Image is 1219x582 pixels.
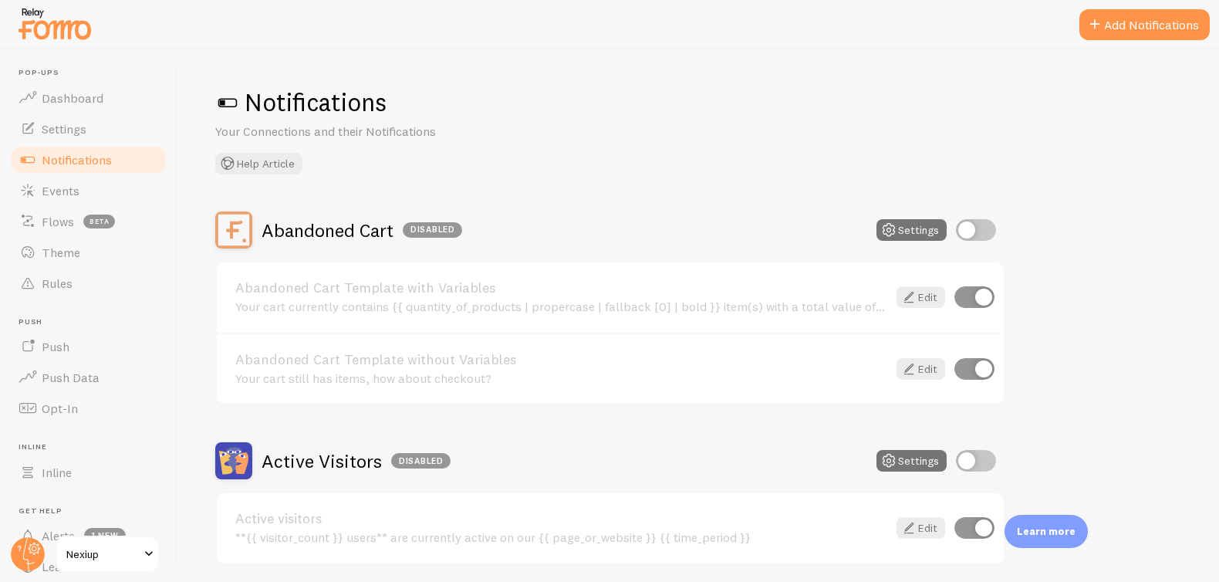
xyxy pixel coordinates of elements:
span: 1 new [84,528,126,543]
span: Theme [42,245,80,260]
button: Settings [876,219,947,241]
span: Opt-In [42,401,78,416]
a: Nexiup [56,536,160,573]
a: Push Data [9,362,168,393]
span: Get Help [19,506,168,516]
a: Dashboard [9,83,168,113]
button: Help Article [215,153,302,174]
a: Alerts 1 new [9,520,168,551]
div: Disabled [391,453,451,469]
a: Push [9,331,168,362]
span: Rules [42,276,73,291]
a: Theme [9,237,168,268]
span: Flows [42,214,74,229]
p: Learn more [1017,524,1075,539]
a: Active visitors [235,512,887,526]
div: Your cart still has items, how about checkout? [235,371,887,385]
a: Notifications [9,144,168,175]
img: Active Visitors [215,442,252,479]
a: Events [9,175,168,206]
h2: Active Visitors [262,449,451,473]
div: Your cart currently contains {{ quantity_of_products | propercase | fallback [0] | bold }} item(s... [235,299,887,313]
a: Rules [9,268,168,299]
h2: Abandoned Cart [262,218,462,242]
button: Settings [876,450,947,472]
a: Edit [897,286,945,308]
span: Dashboard [42,90,103,106]
img: Abandoned Cart [215,211,252,249]
a: Opt-In [9,393,168,424]
h1: Notifications [215,86,1182,118]
span: Notifications [42,152,112,167]
span: Settings [42,121,86,137]
span: Push [42,339,69,354]
div: Learn more [1005,515,1088,548]
a: Inline [9,457,168,488]
img: fomo-relay-logo-orange.svg [16,4,93,43]
p: Your Connections and their Notifications [215,123,586,140]
a: Edit [897,517,945,539]
a: Settings [9,113,168,144]
span: Pop-ups [19,68,168,78]
span: Events [42,183,79,198]
a: Edit [897,358,945,380]
span: Nexiup [66,545,140,563]
span: Inline [42,465,72,480]
div: **{{ visitor_count }} users** are currently active on our {{ page_or_website }} {{ time_period }} [235,530,887,544]
span: beta [83,215,115,228]
span: Inline [19,442,168,452]
span: Push Data [42,370,100,385]
div: Disabled [403,222,462,238]
span: Push [19,317,168,327]
span: Alerts [42,528,75,543]
a: Flows beta [9,206,168,237]
a: Abandoned Cart Template with Variables [235,281,887,295]
a: Abandoned Cart Template without Variables [235,353,887,367]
